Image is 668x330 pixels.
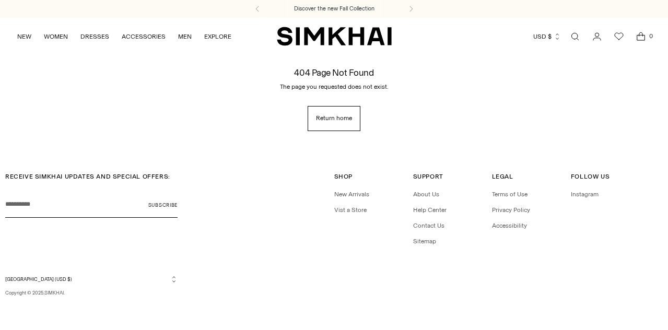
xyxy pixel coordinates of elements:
[294,5,374,13] a: Discover the new Fall Collection
[5,289,178,297] p: Copyright © 2025, .
[646,31,655,41] span: 0
[492,173,513,180] span: Legal
[316,114,352,123] span: Return home
[17,25,31,48] a: NEW
[44,25,68,48] a: WOMEN
[413,238,436,245] a: Sitemap
[413,191,439,198] a: About Us
[565,26,585,47] a: Open search modal
[204,25,231,48] a: EXPLORE
[334,206,367,214] a: Vist a Store
[334,173,353,180] span: Shop
[533,25,561,48] button: USD $
[571,191,599,198] a: Instagram
[44,290,64,296] a: SIMKHAI
[413,222,444,229] a: Contact Us
[277,26,392,46] a: SIMKHAI
[294,67,373,77] h1: 404 Page Not Found
[492,222,527,229] a: Accessibility
[148,192,178,218] button: Subscribe
[178,25,192,48] a: MEN
[334,191,369,198] a: New Arrivals
[571,173,610,180] span: Follow Us
[80,25,109,48] a: DRESSES
[630,26,651,47] a: Open cart modal
[492,191,528,198] a: Terms of Use
[587,26,607,47] a: Go to the account page
[413,173,443,180] span: Support
[608,26,629,47] a: Wishlist
[492,206,530,214] a: Privacy Policy
[5,173,170,180] span: RECEIVE SIMKHAI UPDATES AND SPECIAL OFFERS:
[308,106,360,131] a: Return home
[5,275,178,283] button: [GEOGRAPHIC_DATA] (USD $)
[280,82,389,91] p: The page you requested does not exist.
[413,206,447,214] a: Help Center
[122,25,166,48] a: ACCESSORIES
